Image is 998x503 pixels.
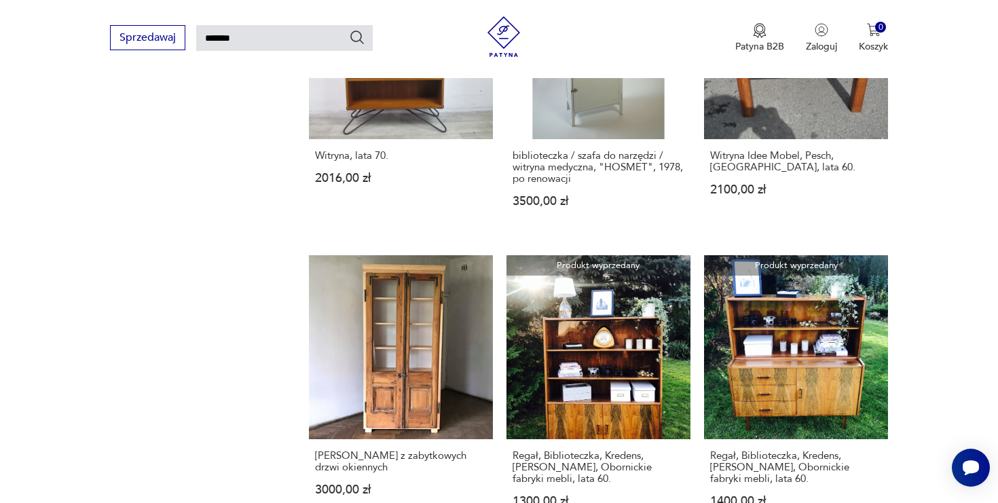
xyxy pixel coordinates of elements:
p: 3500,00 zł [513,195,684,207]
h3: Witryna Idee Mobel, Pesch, [GEOGRAPHIC_DATA], lata 60. [710,150,882,173]
p: Zaloguj [806,40,837,53]
button: 0Koszyk [859,23,888,53]
a: Sprzedawaj [110,34,185,43]
h3: [PERSON_NAME] z zabytkowych drzwi okiennych [315,450,487,473]
img: Ikonka użytkownika [815,23,828,37]
p: Patyna B2B [735,40,784,53]
div: 0 [875,22,887,33]
button: Patyna B2B [735,23,784,53]
img: Ikona koszyka [867,23,881,37]
img: Ikona medalu [753,23,766,38]
h3: Regał, Biblioteczka, Kredens, [PERSON_NAME], Obornickie fabryki mebli, lata 60. [710,450,882,485]
button: Zaloguj [806,23,837,53]
p: 3000,00 zł [315,484,487,496]
a: Ikona medaluPatyna B2B [735,23,784,53]
p: Koszyk [859,40,888,53]
h3: Regał, Biblioteczka, Kredens, [PERSON_NAME], Obornickie fabryki mebli, lata 60. [513,450,684,485]
img: Patyna - sklep z meblami i dekoracjami vintage [483,16,524,57]
button: Sprzedawaj [110,25,185,50]
p: 2016,00 zł [315,172,487,184]
p: 2100,00 zł [710,184,882,195]
iframe: Smartsupp widget button [952,449,990,487]
h3: Witryna, lata 70. [315,150,487,162]
h3: biblioteczka / szafa do narzędzi / witryna medyczna, "HOSMET", 1978, po renowacji [513,150,684,185]
button: Szukaj [349,29,365,45]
